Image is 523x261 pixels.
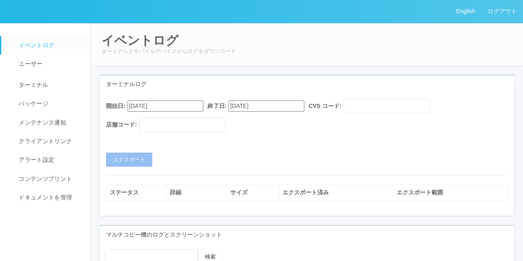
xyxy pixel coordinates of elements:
[207,102,227,110] label: 終了日:
[17,42,54,48] span: イベントログ
[1,151,98,169] a: アラート設定
[17,81,48,88] span: ターミナル
[17,156,54,163] span: アラート設定
[17,100,48,107] span: パッケージ
[1,113,98,132] a: メンテナンス通知
[1,55,98,73] a: ユーザー
[1,36,98,55] a: イベントログ
[308,102,341,110] label: CVS コード:
[106,102,125,110] label: 開始日:
[17,138,72,144] span: クライアントリンク
[170,188,224,197] div: 詳細
[230,188,275,197] div: サイズ
[101,47,513,55] p: ターミナルとモバイルデバイスからログをダウンロード
[17,119,66,126] span: メンテナンス通知
[1,74,98,94] a: ターミナル
[110,188,163,197] div: ステータス
[106,153,152,167] button: エクスポート
[17,194,72,201] span: ドキュメントを管理
[1,94,98,113] a: パッケージ
[1,188,98,207] a: ドキュメントを管理
[106,120,137,129] label: 店舗コード:
[1,132,98,151] a: クライアントリンク
[1,170,98,188] a: コンテンツプリント
[100,76,514,93] div: ターミナルログ
[17,60,42,67] span: ユーザー
[17,175,72,182] span: コンテンツプリント
[282,188,390,197] div: エクスポート済み
[101,34,513,47] h2: イベントログ
[397,188,504,197] div: エクスポート範囲
[100,226,514,243] div: マルチコピー機のログとスクリーンショット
